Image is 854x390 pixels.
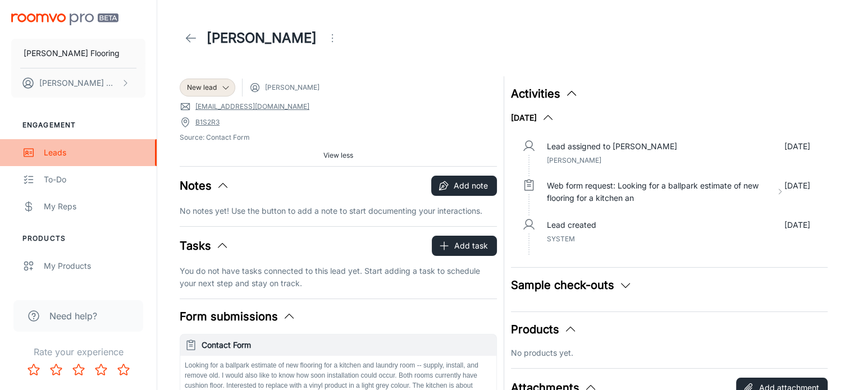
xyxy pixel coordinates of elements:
[202,339,492,351] h6: Contact Form
[511,321,577,338] button: Products
[323,150,353,160] span: View less
[11,68,145,98] button: [PERSON_NAME] Wood
[547,140,677,153] p: Lead assigned to [PERSON_NAME]
[195,117,220,127] a: B1S2R3
[511,85,578,102] button: Activities
[39,77,118,89] p: [PERSON_NAME] Wood
[511,277,632,293] button: Sample check-outs
[44,146,145,159] div: Leads
[67,359,90,381] button: Rate 3 star
[784,219,810,231] p: [DATE]
[547,235,575,243] span: System
[44,287,145,299] div: Suppliers
[180,177,230,194] button: Notes
[547,156,601,164] span: [PERSON_NAME]
[432,236,497,256] button: Add task
[321,27,344,49] button: Open menu
[44,173,145,186] div: To-do
[547,180,771,204] p: Web form request: Looking for a ballpark estimate of new flooring for a kitchen an
[180,205,497,217] p: No notes yet! Use the button to add a note to start documenting your interactions.
[90,359,112,381] button: Rate 4 star
[319,147,358,164] button: View less
[187,82,217,93] span: New lead
[431,176,497,196] button: Add note
[180,79,235,97] div: New lead
[265,82,319,93] span: [PERSON_NAME]
[24,47,120,59] p: [PERSON_NAME] Flooring
[511,111,555,125] button: [DATE]
[11,39,145,68] button: [PERSON_NAME] Flooring
[49,309,97,323] span: Need help?
[195,102,309,112] a: [EMAIL_ADDRESS][DOMAIN_NAME]
[44,260,145,272] div: My Products
[180,308,296,325] button: Form submissions
[180,237,229,254] button: Tasks
[180,132,497,143] span: Source: Contact Form
[784,180,810,204] p: [DATE]
[207,28,317,48] h1: [PERSON_NAME]
[112,359,135,381] button: Rate 5 star
[180,265,497,290] p: You do not have tasks connected to this lead yet. Start adding a task to schedule your next step ...
[11,13,118,25] img: Roomvo PRO Beta
[511,347,828,359] p: No products yet.
[784,140,810,153] p: [DATE]
[9,345,148,359] p: Rate your experience
[547,219,596,231] p: Lead created
[45,359,67,381] button: Rate 2 star
[22,359,45,381] button: Rate 1 star
[44,200,145,213] div: My Reps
